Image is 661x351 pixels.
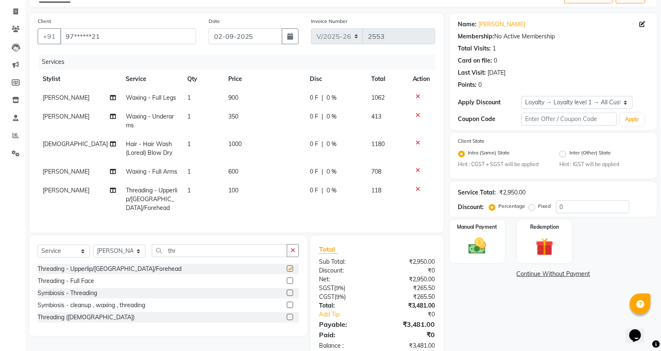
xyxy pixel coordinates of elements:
[371,113,381,120] span: 413
[322,112,323,121] span: |
[458,203,484,212] div: Discount:
[494,56,498,65] div: 0
[408,70,435,88] th: Action
[458,137,485,145] label: Client State
[377,275,442,284] div: ₹2,950.00
[327,112,337,121] span: 0 %
[187,168,191,175] span: 1
[458,81,477,89] div: Points:
[458,44,491,53] div: Total Visits:
[371,187,381,194] span: 118
[38,289,97,298] div: Symbiosis - Threading
[377,301,442,310] div: ₹3,481.00
[377,330,442,340] div: ₹0
[322,140,323,149] span: |
[38,28,61,44] button: +91
[463,236,491,256] img: _cash.svg
[313,341,377,350] div: Balance :
[322,186,323,195] span: |
[313,293,377,301] div: ( )
[38,301,145,310] div: Symbiosis - cleanup , waxing , threading
[313,310,388,319] a: Add Tip
[229,187,239,194] span: 100
[319,284,334,292] span: SGST
[43,140,108,148] span: [DEMOGRAPHIC_DATA]
[43,113,89,120] span: [PERSON_NAME]
[187,94,191,101] span: 1
[458,161,547,168] small: Hint : CGST + SGST will be applied
[38,277,94,285] div: Threading - Full Face
[458,32,495,41] div: Membership:
[187,113,191,120] span: 1
[327,140,337,149] span: 0 %
[38,54,442,70] div: Services
[488,68,506,77] div: [DATE]
[371,94,385,101] span: 1062
[229,113,239,120] span: 350
[377,266,442,275] div: ₹0
[458,20,477,29] div: Name:
[38,265,181,273] div: Threading - Upperlip/[GEOGRAPHIC_DATA]/Forehead
[60,28,196,44] input: Search by Name/Mobile/Email/Code
[43,94,89,101] span: [PERSON_NAME]
[313,330,377,340] div: Paid:
[493,44,496,53] div: 1
[319,293,334,300] span: CGST
[479,81,482,89] div: 0
[626,318,653,343] iframe: chat widget
[322,93,323,102] span: |
[371,168,381,175] span: 708
[327,93,337,102] span: 0 %
[43,187,89,194] span: [PERSON_NAME]
[38,313,135,322] div: Threading ([DEMOGRAPHIC_DATA])
[38,70,121,88] th: Stylist
[187,187,191,194] span: 1
[209,18,220,25] label: Date
[458,98,522,107] div: Apply Discount
[388,310,442,319] div: ₹0
[530,223,559,231] label: Redemption
[187,140,191,148] span: 1
[43,168,89,175] span: [PERSON_NAME]
[310,186,318,195] span: 0 F
[310,167,318,176] span: 0 F
[377,319,442,329] div: ₹3,481.00
[458,68,486,77] div: Last Visit:
[313,258,377,266] div: Sub Total:
[126,187,177,212] span: Threading - Upperlip/[GEOGRAPHIC_DATA]/Forehead
[620,113,644,126] button: Apply
[313,266,377,275] div: Discount:
[38,18,51,25] label: Client
[499,202,526,210] label: Percentage
[313,284,377,293] div: ( )
[229,140,242,148] span: 1000
[336,285,344,291] span: 9%
[538,202,551,210] label: Fixed
[377,293,442,301] div: ₹265.50
[126,168,177,175] span: Waxing - Full Arms
[229,168,239,175] span: 600
[458,188,496,197] div: Service Total:
[152,244,287,257] input: Search or Scan
[366,70,408,88] th: Total
[559,161,648,168] small: Hint : IGST will be applied
[327,167,337,176] span: 0 %
[371,140,385,148] span: 1180
[319,245,338,254] span: Total
[521,113,617,126] input: Enter Offer / Coupon Code
[313,319,377,329] div: Payable:
[377,258,442,266] div: ₹2,950.00
[479,20,526,29] a: [PERSON_NAME]
[336,293,344,300] span: 9%
[457,223,497,231] label: Manual Payment
[530,236,559,258] img: _gift.svg
[224,70,305,88] th: Price
[458,115,522,124] div: Coupon Code
[182,70,223,88] th: Qty
[377,284,442,293] div: ₹265.50
[452,270,655,278] a: Continue Without Payment
[569,149,611,159] label: Inter (Other) State
[458,32,648,41] div: No Active Membership
[310,112,318,121] span: 0 F
[310,140,318,149] span: 0 F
